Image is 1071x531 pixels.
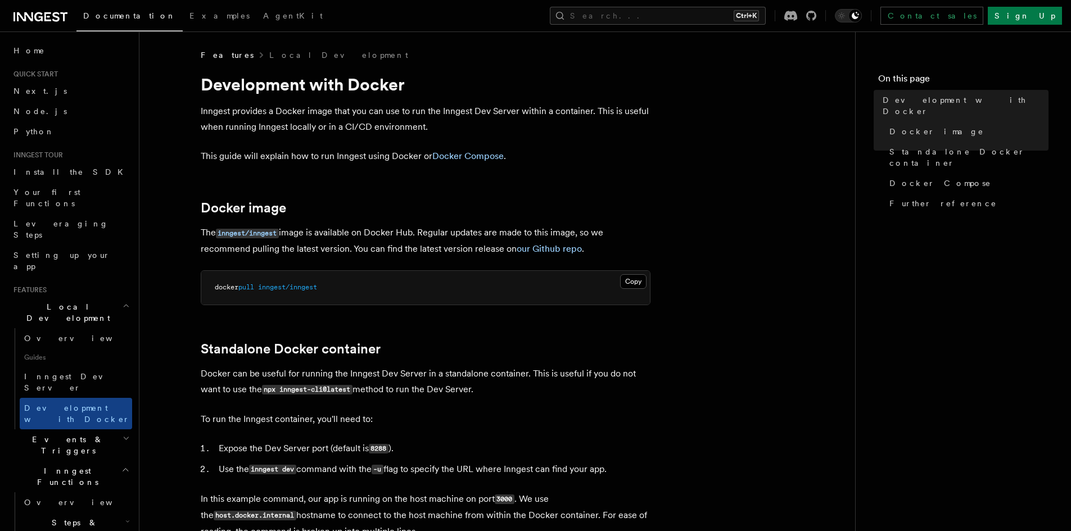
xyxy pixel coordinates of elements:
span: pull [238,283,254,291]
p: Docker can be useful for running the Inngest Dev Server in a standalone container. This is useful... [201,366,650,398]
button: Copy [620,274,647,289]
a: Contact sales [880,7,983,25]
span: Overview [24,498,140,507]
span: inngest/inngest [258,283,317,291]
span: Your first Functions [13,188,80,208]
span: Local Development [9,301,123,324]
span: docker [215,283,238,291]
a: Docker image [201,200,286,216]
code: 3000 [495,494,514,504]
a: Further reference [885,193,1049,214]
li: Expose the Dev Server port (default is ). [215,441,650,457]
span: Overview [24,334,140,343]
span: Docker Compose [889,178,991,189]
a: Local Development [269,49,408,61]
p: Inngest provides a Docker image that you can use to run the Inngest Dev Server within a container... [201,103,650,135]
button: Search...Ctrl+K [550,7,766,25]
span: Leveraging Steps [13,219,109,239]
span: Install the SDK [13,167,130,176]
a: Standalone Docker container [885,142,1049,173]
span: Docker image [889,126,984,137]
span: Development with Docker [24,403,130,424]
span: Features [201,49,254,61]
a: Setting up your app [9,245,132,276]
span: Setting up your app [13,251,110,271]
a: Home [9,40,132,61]
a: Install the SDK [9,162,132,182]
a: Development with Docker [20,398,132,429]
a: Overview [20,328,132,348]
button: Events & Triggers [9,429,132,461]
button: Local Development [9,297,132,328]
a: our Github repo [517,243,582,254]
a: Documentation [76,3,183,31]
span: Examples [189,11,250,20]
span: Inngest tour [9,151,63,160]
a: Sign Up [988,7,1062,25]
span: Python [13,127,55,136]
kbd: Ctrl+K [734,10,759,21]
p: The image is available on Docker Hub. Regular updates are made to this image, so we recommend pul... [201,225,650,257]
a: AgentKit [256,3,329,30]
code: inngest/inngest [216,229,279,238]
a: Overview [20,492,132,512]
a: Your first Functions [9,182,132,214]
a: Docker Compose [432,151,504,161]
span: Guides [20,348,132,366]
span: Home [13,45,45,56]
a: inngest/inngest [216,227,279,238]
a: Node.js [9,101,132,121]
button: Inngest Functions [9,461,132,492]
span: Inngest Dev Server [24,372,120,392]
a: Docker Compose [885,173,1049,193]
a: Leveraging Steps [9,214,132,245]
code: 8288 [369,444,388,453]
h4: On this page [878,72,1049,90]
div: Local Development [9,328,132,429]
code: npx inngest-cli@latest [262,385,353,394]
p: This guide will explain how to run Inngest using Docker or . [201,148,650,164]
span: Development with Docker [883,94,1049,117]
span: Features [9,285,47,294]
a: Standalone Docker container [201,341,381,357]
span: Events & Triggers [9,434,123,456]
code: host.docker.internal [214,511,296,520]
span: Next.js [13,87,67,96]
a: Inngest Dev Server [20,366,132,398]
h1: Development with Docker [201,74,650,94]
code: -u [372,465,383,474]
span: Inngest Functions [9,465,121,488]
a: Examples [183,3,256,30]
span: AgentKit [263,11,323,20]
p: To run the Inngest container, you'll need to: [201,411,650,427]
span: Documentation [83,11,176,20]
li: Use the command with the flag to specify the URL where Inngest can find your app. [215,461,650,478]
a: Python [9,121,132,142]
span: Further reference [889,198,997,209]
a: Development with Docker [878,90,1049,121]
button: Toggle dark mode [835,9,862,22]
a: Docker image [885,121,1049,142]
span: Standalone Docker container [889,146,1049,169]
span: Quick start [9,70,58,79]
a: Next.js [9,81,132,101]
span: Node.js [13,107,67,116]
code: inngest dev [249,465,296,474]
